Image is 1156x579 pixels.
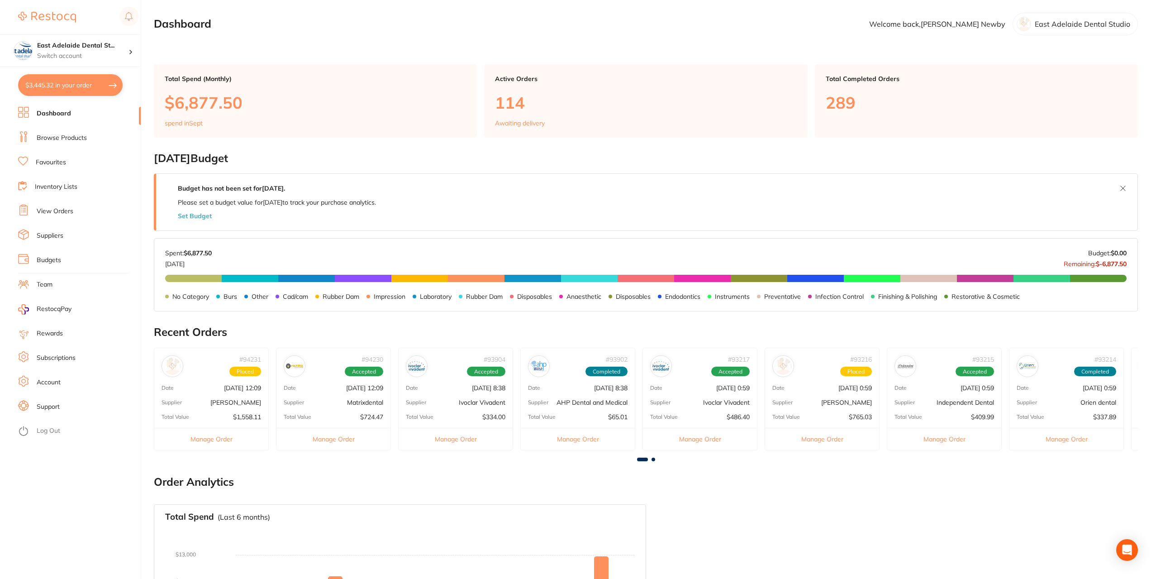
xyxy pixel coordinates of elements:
[716,384,750,392] p: [DATE] 0:59
[18,12,76,23] img: Restocq Logo
[360,413,383,421] p: $724.47
[1019,358,1036,375] img: Orien dental
[37,280,52,289] a: Team
[727,413,750,421] p: $486.40
[1017,385,1029,391] p: Date
[1064,257,1127,268] p: Remaining:
[484,356,505,363] p: # 93904
[18,74,123,96] button: $3,445.32 in your order
[162,399,182,406] p: Supplier
[1035,20,1130,28] p: East Adelaide Dental Studio
[772,399,793,406] p: Supplier
[951,293,1020,300] p: Restorative & Cosmetic
[650,385,662,391] p: Date
[178,199,376,206] p: Please set a budget value for [DATE] to track your purchase analytics.
[284,414,311,420] p: Total Value
[164,358,181,375] img: Henry Schein Halas
[897,358,914,375] img: Independent Dental
[229,367,261,377] span: Placed
[18,304,29,315] img: RestocqPay
[283,293,308,300] p: Cad/cam
[406,414,433,420] p: Total Value
[346,384,383,392] p: [DATE] 12:09
[35,182,77,191] a: Inventory Lists
[467,367,505,377] span: Accepted
[420,293,452,300] p: Laboratory
[840,367,872,377] span: Placed
[14,42,32,60] img: East Adelaide Dental Studio
[165,93,466,112] p: $6,877.50
[210,399,261,406] p: [PERSON_NAME]
[286,358,303,375] img: Matrixdental
[517,293,552,300] p: Disposables
[772,414,800,420] p: Total Value
[408,358,425,375] img: Ivoclar Vivadent
[37,134,87,143] a: Browse Products
[1094,356,1116,363] p: # 93214
[172,293,209,300] p: No Category
[643,428,757,450] button: Manage Order
[869,20,1005,28] p: Welcome back, [PERSON_NAME] Newby
[233,413,261,421] p: $1,558.11
[406,385,418,391] p: Date
[37,52,128,61] p: Switch account
[1088,249,1127,257] p: Budget:
[1083,384,1116,392] p: [DATE] 0:59
[765,428,879,450] button: Manage Order
[1080,399,1116,406] p: Orien dental
[528,385,540,391] p: Date
[184,249,212,257] strong: $6,877.50
[650,399,671,406] p: Supplier
[18,304,71,315] a: RestocqPay
[521,428,635,450] button: Manage Order
[775,358,792,375] img: Adam Dental
[728,356,750,363] p: # 93217
[165,75,466,82] p: Total Spend (Monthly)
[239,356,261,363] p: # 94231
[37,378,61,387] a: Account
[528,414,556,420] p: Total Value
[887,428,1001,450] button: Manage Order
[37,426,60,435] a: Log Out
[37,329,63,338] a: Rewards
[772,385,785,391] p: Date
[162,414,189,420] p: Total Value
[1093,413,1116,421] p: $337.89
[37,354,76,363] a: Subscriptions
[665,293,700,300] p: Endodontics
[165,257,212,268] p: [DATE]
[894,414,922,420] p: Total Value
[165,249,212,257] p: Spent:
[472,384,505,392] p: [DATE] 8:38
[815,64,1138,138] a: Total Completed Orders289
[528,399,548,406] p: Supplier
[838,384,872,392] p: [DATE] 0:59
[495,120,545,127] p: Awaiting delivery
[849,413,872,421] p: $765.03
[37,256,61,265] a: Budgets
[36,158,66,167] a: Favourites
[608,413,628,421] p: $65.01
[37,109,71,118] a: Dashboard
[165,512,214,522] h3: Total Spend
[218,513,270,521] p: (Last 6 months)
[1111,249,1127,257] strong: $0.00
[557,399,628,406] p: AHP Dental and Medical
[252,293,268,300] p: Other
[459,399,505,406] p: Ivoclar Vivadent
[594,384,628,392] p: [DATE] 8:38
[1009,428,1123,450] button: Manage Order
[37,41,128,50] h4: East Adelaide Dental Studio
[347,399,383,406] p: Matrixdental
[826,75,1127,82] p: Total Completed Orders
[284,385,296,391] p: Date
[466,293,503,300] p: Rubber Dam
[1074,367,1116,377] span: Completed
[815,293,864,300] p: Infection Control
[764,293,801,300] p: Preventative
[715,293,750,300] p: Instruments
[406,399,426,406] p: Supplier
[178,212,212,220] button: Set Budget
[650,414,678,420] p: Total Value
[495,93,796,112] p: 114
